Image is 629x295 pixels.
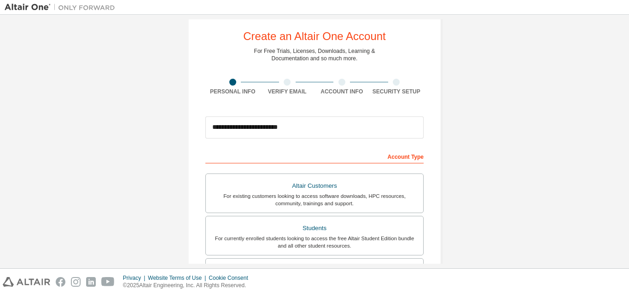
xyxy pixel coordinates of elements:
div: For currently enrolled students looking to access the free Altair Student Edition bundle and all ... [211,235,418,249]
img: facebook.svg [56,277,65,287]
img: Altair One [5,3,120,12]
div: Altair Customers [211,179,418,192]
img: instagram.svg [71,277,81,287]
p: © 2025 Altair Engineering, Inc. All Rights Reserved. [123,282,254,289]
div: Create an Altair One Account [243,31,386,42]
div: Security Setup [369,88,424,95]
div: Students [211,222,418,235]
div: For Free Trials, Licenses, Downloads, Learning & Documentation and so much more. [254,47,375,62]
img: linkedin.svg [86,277,96,287]
div: For existing customers looking to access software downloads, HPC resources, community, trainings ... [211,192,418,207]
div: Account Info [314,88,369,95]
div: Website Terms of Use [148,274,209,282]
div: Personal Info [205,88,260,95]
div: Privacy [123,274,148,282]
div: Cookie Consent [209,274,253,282]
div: Verify Email [260,88,315,95]
img: altair_logo.svg [3,277,50,287]
div: Account Type [205,149,424,163]
img: youtube.svg [101,277,115,287]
